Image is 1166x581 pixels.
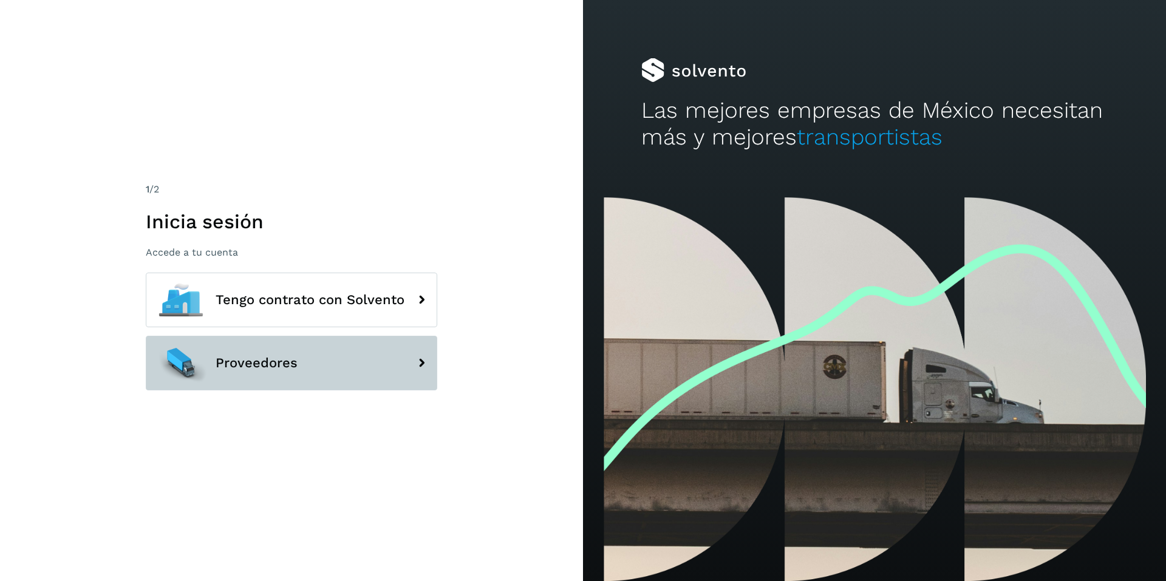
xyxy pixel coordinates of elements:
[146,183,149,195] span: 1
[797,124,943,150] span: transportistas
[641,97,1108,151] h2: Las mejores empresas de México necesitan más y mejores
[216,356,298,370] span: Proveedores
[216,293,404,307] span: Tengo contrato con Solvento
[146,246,437,258] p: Accede a tu cuenta
[146,182,437,197] div: /2
[146,210,437,233] h1: Inicia sesión
[146,273,437,327] button: Tengo contrato con Solvento
[146,336,437,390] button: Proveedores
